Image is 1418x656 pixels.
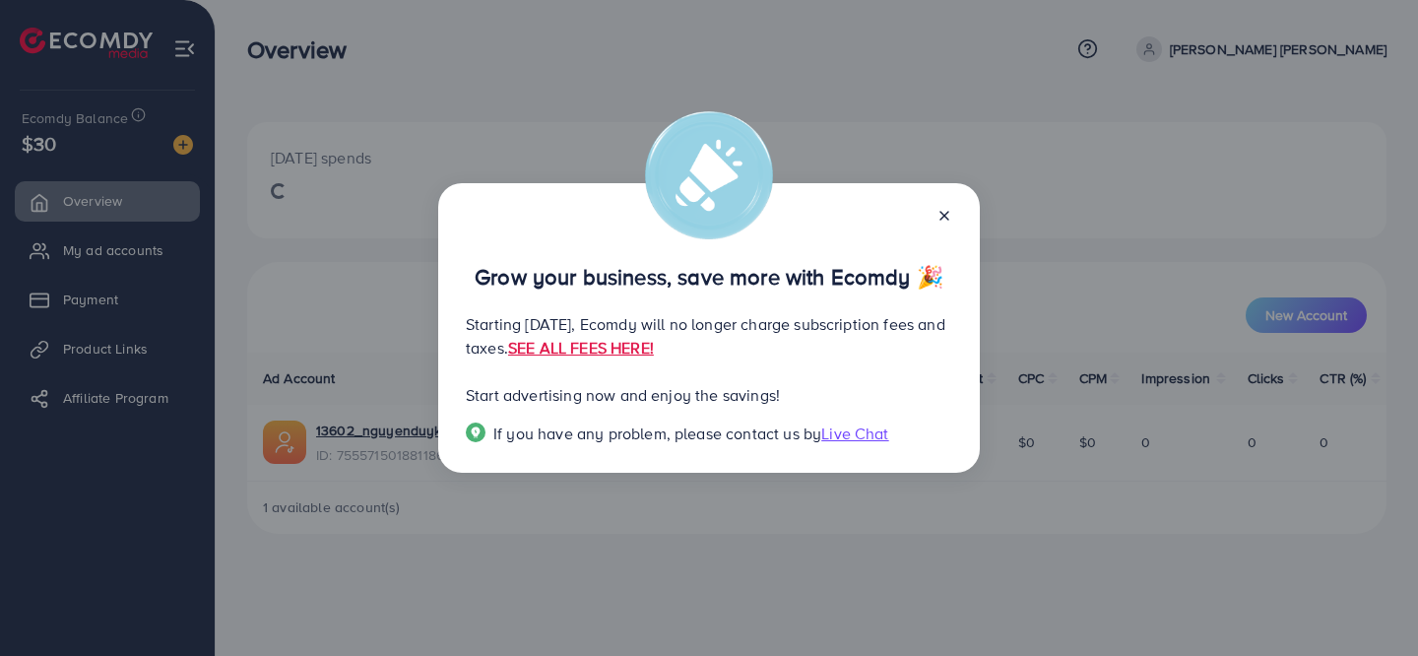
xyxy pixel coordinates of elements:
[466,423,485,442] img: Popup guide
[466,265,952,289] p: Grow your business, save more with Ecomdy 🎉
[493,423,821,444] span: If you have any problem, please contact us by
[466,383,952,407] p: Start advertising now and enjoy the savings!
[645,111,773,239] img: alert
[821,423,888,444] span: Live Chat
[466,312,952,360] p: Starting [DATE], Ecomdy will no longer charge subscription fees and taxes.
[508,337,654,359] a: SEE ALL FEES HERE!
